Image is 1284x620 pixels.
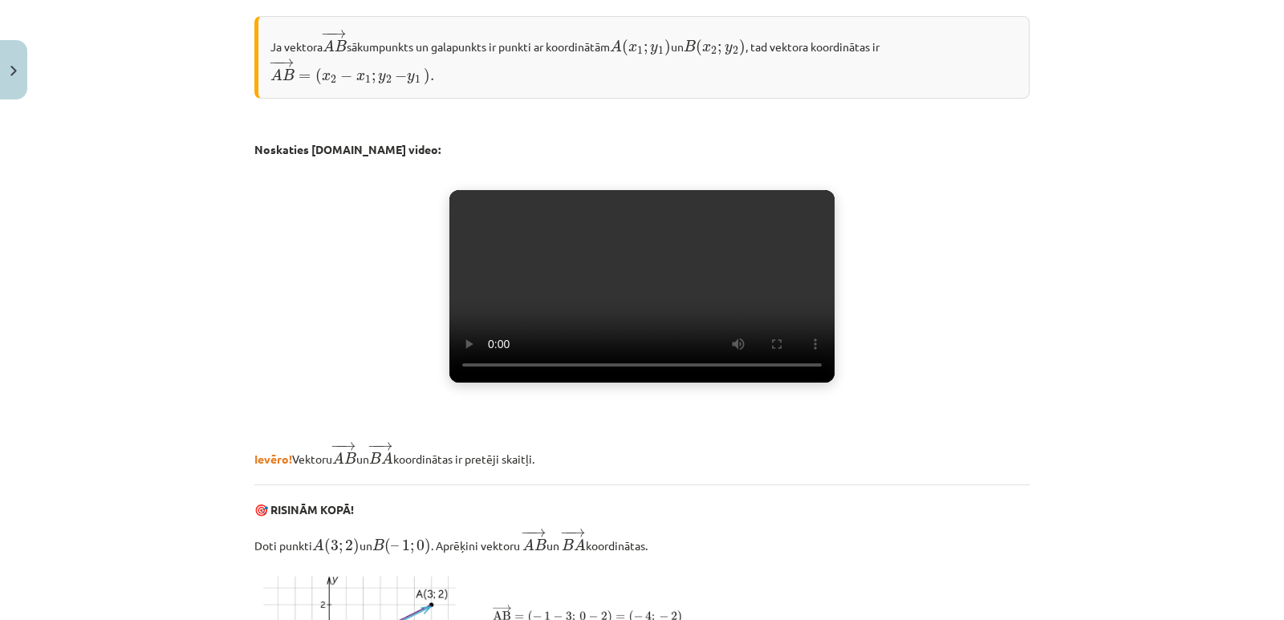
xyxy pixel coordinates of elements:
[684,40,696,51] span: B
[410,543,414,553] span: ;
[335,40,347,51] span: B
[530,529,547,537] span: →
[368,442,380,451] span: −
[254,501,1030,518] p: 🎯
[562,539,574,550] span: B
[345,540,353,551] span: 2
[321,30,333,38] span: −
[332,452,344,464] span: A
[378,73,386,83] span: y
[299,74,311,80] span: =
[739,39,746,56] span: )
[372,73,376,83] span: ;
[340,442,356,451] span: →
[574,538,586,550] span: A
[637,47,643,55] span: 1
[254,142,441,156] strong: Noskaties [DOMAIN_NAME] video:
[384,538,391,555] span: (
[372,442,374,451] span: −
[331,30,347,38] span: →
[407,73,415,83] span: y
[425,538,431,555] span: )
[733,47,738,55] span: 2
[430,75,434,81] span: .
[254,528,1030,556] p: Doti punkti un . Aprēķini vektoru un koordinātas.
[269,58,281,67] span: −
[372,539,384,550] span: B
[522,538,534,550] span: A
[369,452,381,464] span: B
[356,73,365,81] span: x
[278,58,295,67] span: →
[254,16,1030,99] div: Ja vektora sākumpunkts un galapunkts ir punkti ar koordinātām un , tad vektora koordinātas ir
[415,75,421,83] span: 1
[628,44,637,52] span: x
[282,69,295,80] span: B
[381,452,393,464] span: A
[395,71,407,82] span: −
[270,502,354,517] b: RISINĀM KOPĀ!
[274,58,275,67] span: −
[644,44,648,55] span: ;
[322,73,331,81] span: x
[326,30,327,38] span: −
[622,39,628,56] span: (
[610,39,622,51] span: A
[650,44,658,55] span: y
[565,529,567,537] span: −
[386,75,392,83] span: 2
[658,47,664,55] span: 1
[331,540,339,551] span: 3
[711,47,717,55] span: 2
[725,44,733,55] span: y
[664,39,671,56] span: )
[339,543,343,553] span: ;
[331,442,343,451] span: −
[312,538,324,550] span: A
[560,529,572,537] span: −
[254,441,1030,468] p: Vektoru un koordinātas ir pretēji skaitļi.
[416,540,425,551] span: 0
[449,190,835,383] video: Jūsu pārlūkprogramma neatbalsta video atskaņošanu.
[521,529,533,537] span: −
[331,75,336,83] span: 2
[315,68,322,85] span: (
[534,539,547,550] span: B
[702,44,711,52] span: x
[377,442,393,451] span: →
[353,538,360,555] span: )
[324,538,331,555] span: (
[254,452,292,466] strong: Ievēro!
[570,529,586,537] span: →
[402,540,410,551] span: 1
[335,442,337,451] span: −
[391,545,399,550] span: –
[10,66,17,76] img: icon-close-lesson-0947bae3869378f0d4975bcd49f059093ad1ed9edebbc8119c70593378902aed.svg
[340,71,352,82] span: −
[717,44,721,55] span: ;
[270,68,282,80] span: A
[365,75,371,83] span: 1
[696,39,702,56] span: (
[424,68,430,85] span: )
[344,452,356,464] span: B
[323,39,335,51] span: A
[526,529,527,537] span: −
